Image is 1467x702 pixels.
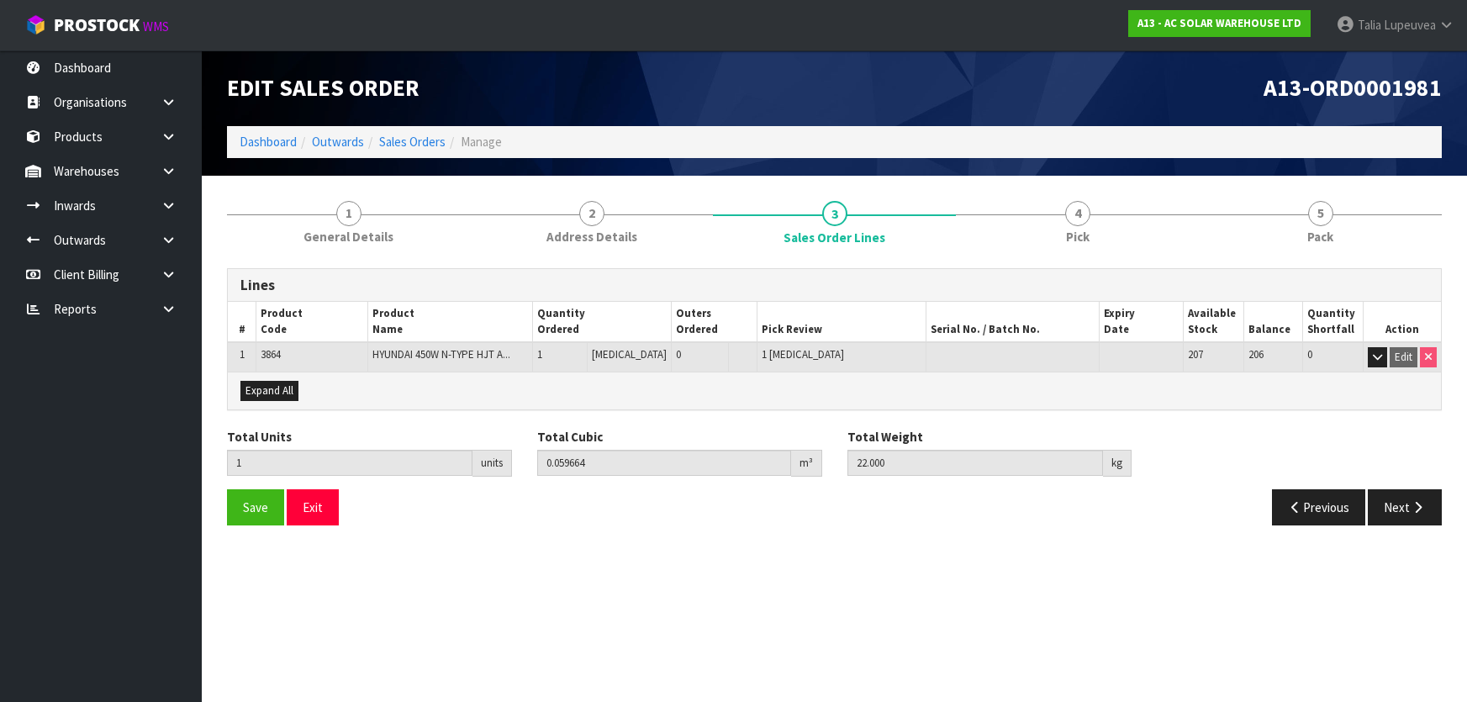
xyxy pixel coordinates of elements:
[762,347,844,362] span: 1 [MEDICAL_DATA]
[256,302,368,342] th: Product Code
[368,302,533,342] th: Product Name
[1264,73,1442,103] span: A13-ORD0001981
[227,450,472,476] input: Total Units
[240,347,245,362] span: 1
[784,229,885,246] span: Sales Order Lines
[245,383,293,398] span: Expand All
[757,302,926,342] th: Pick Review
[847,428,923,446] label: Total Weight
[1188,347,1203,362] span: 207
[303,228,393,245] span: General Details
[847,450,1104,476] input: Total Weight
[461,134,502,150] span: Manage
[1137,16,1301,30] strong: A13 - AC SOLAR WAREHOUSE LTD
[537,450,791,476] input: Total Cubic
[1065,201,1090,226] span: 4
[143,18,169,34] small: WMS
[1184,302,1244,342] th: Available Stock
[1307,347,1312,362] span: 0
[926,302,1099,342] th: Serial No. / Batch No.
[537,347,542,362] span: 1
[1248,347,1264,362] span: 206
[533,302,672,342] th: Quantity Ordered
[240,277,1428,293] h3: Lines
[579,201,604,226] span: 2
[671,302,757,342] th: Outers Ordered
[227,256,1442,539] span: Sales Order Lines
[1368,489,1442,525] button: Next
[822,201,847,226] span: 3
[546,228,637,245] span: Address Details
[791,450,822,477] div: m³
[1272,489,1366,525] button: Previous
[372,347,510,362] span: HYUNDAI 450W N-TYPE HJT A...
[243,499,268,515] span: Save
[54,14,140,36] span: ProStock
[240,381,298,401] button: Expand All
[25,14,46,35] img: cube-alt.png
[1103,450,1132,477] div: kg
[472,450,512,477] div: units
[1099,302,1183,342] th: Expiry Date
[1243,302,1303,342] th: Balance
[1066,228,1090,245] span: Pick
[1303,302,1364,342] th: Quantity Shortfall
[379,134,446,150] a: Sales Orders
[227,73,420,103] span: Edit Sales Order
[1308,201,1333,226] span: 5
[261,347,281,362] span: 3864
[227,489,284,525] button: Save
[336,201,361,226] span: 1
[1384,17,1436,33] span: Lupeuvea
[1128,10,1311,37] a: A13 - AC SOLAR WAREHOUSE LTD
[228,302,256,342] th: #
[1363,302,1441,342] th: Action
[287,489,339,525] button: Exit
[537,428,603,446] label: Total Cubic
[1390,347,1417,367] button: Edit
[240,134,297,150] a: Dashboard
[592,347,667,362] span: [MEDICAL_DATA]
[227,428,292,446] label: Total Units
[1307,228,1333,245] span: Pack
[312,134,364,150] a: Outwards
[676,347,681,362] span: 0
[1358,17,1381,33] span: Talia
